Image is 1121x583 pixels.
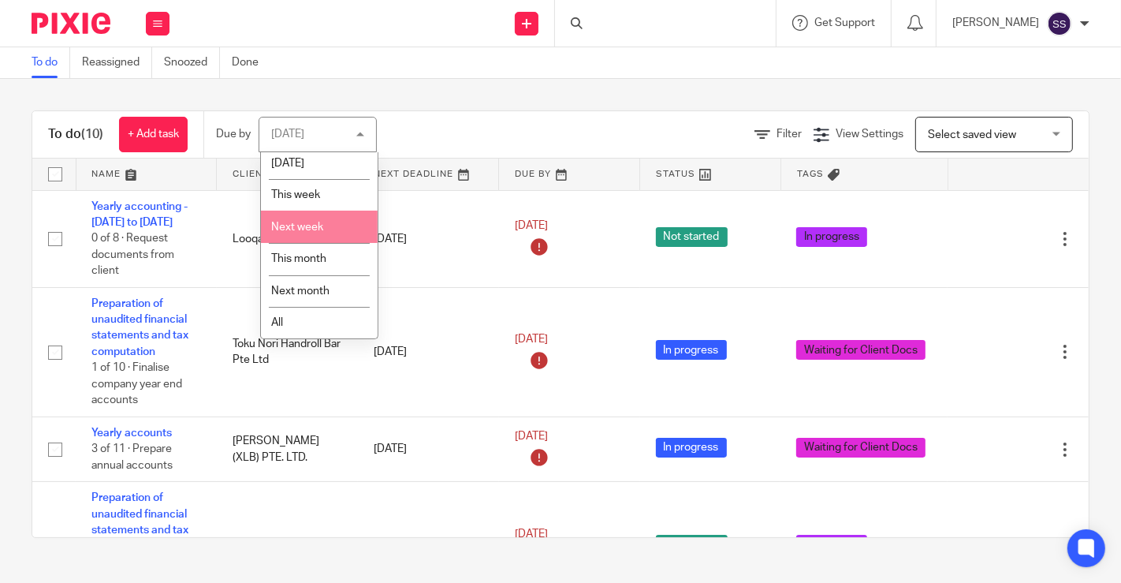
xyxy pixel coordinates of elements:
[515,432,548,443] span: [DATE]
[48,126,103,143] h1: To do
[656,535,728,555] span: Not started
[216,126,251,142] p: Due by
[91,298,188,357] a: Preparation of unaudited financial statements and tax computation
[796,340,925,360] span: Waiting for Client Docs
[358,417,499,481] td: [DATE]
[1047,11,1072,36] img: svg%3E
[217,417,358,481] td: [PERSON_NAME] (XLB) PTE. LTD.
[271,317,283,328] span: All
[952,15,1039,31] p: [PERSON_NAME]
[91,428,172,439] a: Yearly accounts
[81,128,103,140] span: (10)
[164,47,220,78] a: Snoozed
[91,233,174,276] span: 0 of 8 · Request documents from client
[271,158,304,169] span: [DATE]
[271,253,326,264] span: This month
[796,535,867,555] span: In progress
[515,529,548,540] span: [DATE]
[91,362,182,405] span: 1 of 10 · Finalise company year end accounts
[836,129,903,140] span: View Settings
[119,117,188,152] a: + Add task
[91,443,173,471] span: 3 of 11 · Prepare annual accounts
[271,189,320,200] span: This week
[91,201,188,228] a: Yearly accounting - [DATE] to [DATE]
[91,492,188,551] a: Preparation of unaudited financial statements and tax computation
[777,129,802,140] span: Filter
[271,222,323,233] span: Next week
[358,190,499,287] td: [DATE]
[32,47,70,78] a: To do
[656,227,728,247] span: Not started
[928,129,1016,140] span: Select saved view
[32,13,110,34] img: Pixie
[82,47,152,78] a: Reassigned
[797,170,824,178] span: Tags
[271,286,330,297] span: Next month
[796,227,867,247] span: In progress
[515,334,548,345] span: [DATE]
[271,129,304,140] div: [DATE]
[358,287,499,417] td: [DATE]
[217,287,358,417] td: Toku Nori Handroll Bar Pte Ltd
[232,47,270,78] a: Done
[217,190,358,287] td: Looqal Pte Ltd
[656,438,727,458] span: In progress
[515,221,548,232] span: [DATE]
[796,438,925,458] span: Waiting for Client Docs
[814,17,875,28] span: Get Support
[656,340,727,360] span: In progress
